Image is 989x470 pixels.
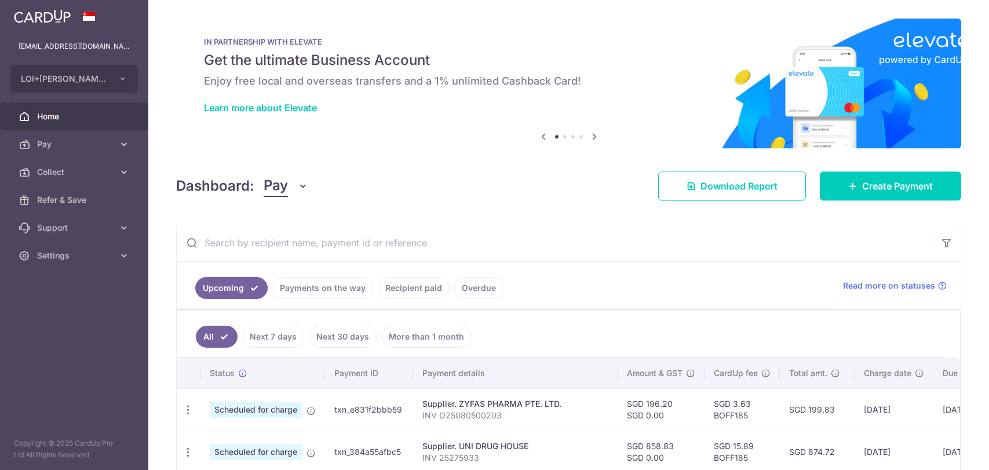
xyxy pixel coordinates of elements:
[820,172,961,201] a: Create Payment
[422,398,608,410] div: Supplier. ZYFAS PHARMA PTE. LTD.
[37,166,114,178] span: Collect
[422,440,608,452] div: Supplier. UNI DRUG HOUSE
[843,280,935,292] span: Read more on statuses
[176,176,254,196] h4: Dashboard:
[195,277,268,299] a: Upcoming
[37,222,114,234] span: Support
[413,358,618,388] th: Payment details
[943,367,977,379] span: Due date
[422,452,608,464] p: INV 25275933
[789,367,827,379] span: Total amt.
[242,326,304,348] a: Next 7 days
[843,280,947,292] a: Read more on statuses
[176,19,961,148] img: Renovation banner
[264,175,288,197] span: Pay
[780,388,855,431] td: SGD 199.83
[177,224,933,261] input: Search by recipient name, payment id or reference
[21,73,107,85] span: LOI+[PERSON_NAME] CLINIC SURGERY
[37,111,114,122] span: Home
[454,277,503,299] a: Overdue
[862,179,933,193] span: Create Payment
[325,388,413,431] td: txn_e831f2bbb59
[714,367,758,379] span: CardUp fee
[204,74,933,88] h6: Enjoy free local and overseas transfers and a 1% unlimited Cashback Card!
[37,250,114,261] span: Settings
[204,102,317,114] a: Learn more about Elevate
[264,175,308,197] button: Pay
[272,277,373,299] a: Payments on the way
[204,51,933,70] h5: Get the ultimate Business Account
[422,410,608,421] p: INV O25080500203
[381,326,472,348] a: More than 1 month
[618,388,705,431] td: SGD 196.20 SGD 0.00
[37,139,114,150] span: Pay
[309,326,377,348] a: Next 30 days
[196,326,238,348] a: All
[10,65,138,93] button: LOI+[PERSON_NAME] CLINIC SURGERY
[864,367,911,379] span: Charge date
[19,41,130,52] p: [EMAIL_ADDRESS][DOMAIN_NAME]
[378,277,450,299] a: Recipient paid
[627,367,683,379] span: Amount & GST
[325,358,413,388] th: Payment ID
[210,402,302,418] span: Scheduled for charge
[705,388,780,431] td: SGD 3.63 BOFF185
[204,37,933,46] p: IN PARTNERSHIP WITH ELEVATE
[37,194,114,206] span: Refer & Save
[210,444,302,460] span: Scheduled for charge
[700,179,778,193] span: Download Report
[855,388,933,431] td: [DATE]
[658,172,806,201] a: Download Report
[14,9,71,23] img: CardUp
[210,367,235,379] span: Status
